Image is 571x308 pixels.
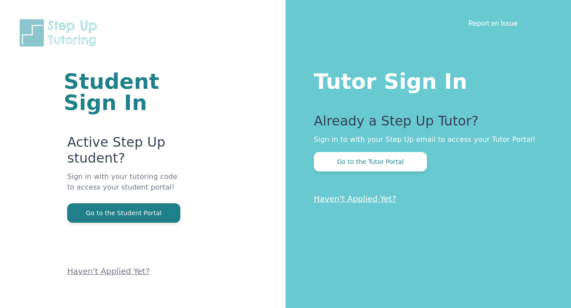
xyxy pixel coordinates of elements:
a: Go to the Student Portal [67,209,180,217]
p: Sign in with your tutoring code to access your student portal! [67,171,179,203]
img: Step Up Tutoring horizontal logo [18,18,103,48]
p: Active Step Up student? [67,134,179,171]
p: Sign in to with your Step Up email to access your Tutor Portal! [314,134,536,145]
a: Report an Issue [468,19,518,27]
a: Go to the Tutor Portal [314,157,427,166]
p: Already a Step Up Tutor? [314,113,536,134]
h1: Tutor Sign In [314,67,536,92]
h1: Student Sign In [64,71,179,113]
a: Haven't Applied Yet? [67,266,150,276]
a: Haven't Applied Yet? [314,194,396,203]
button: Go to the Student Portal [67,203,180,223]
button: Go to the Tutor Portal [314,152,427,171]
